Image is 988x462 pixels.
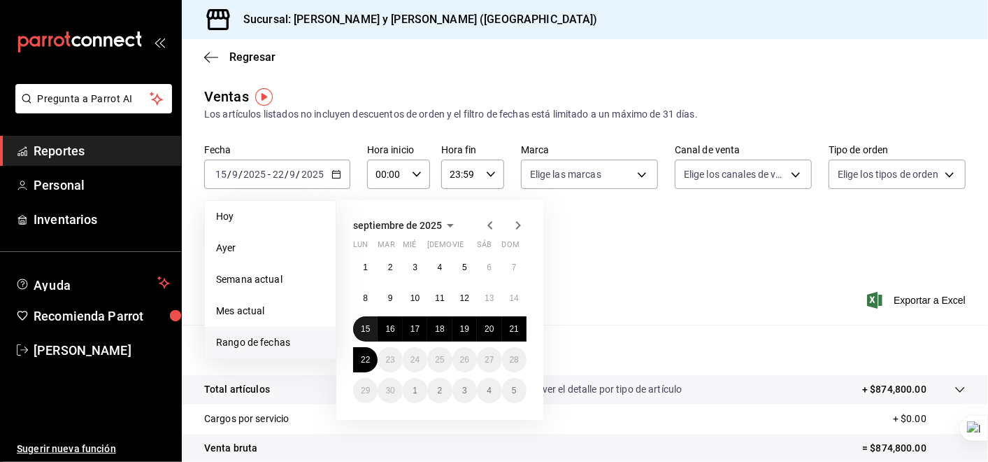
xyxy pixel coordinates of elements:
[435,355,444,365] abbr: 25 de septiembre de 2025
[204,342,966,358] p: Resumen
[34,274,152,291] span: Ayuda
[353,217,459,234] button: septiembre de 2025
[216,335,324,350] span: Rango de fechas
[410,324,420,334] abbr: 17 de septiembre de 2025
[521,146,658,155] label: Marca
[229,50,275,64] span: Regresar
[510,355,519,365] abbr: 28 de septiembre de 2025
[427,378,452,403] button: 2 de octubre de 2025
[204,412,289,426] p: Cargos por servicio
[460,293,469,303] abbr: 12 de septiembre de 2025
[512,386,517,395] abbr: 5 de octubre de 2025
[353,347,378,372] button: 22 de septiembre de 2025
[477,316,501,342] button: 20 de septiembre de 2025
[255,88,273,106] img: Tooltip marker
[353,378,378,403] button: 29 de septiembre de 2025
[154,36,165,48] button: open_drawer_menu
[216,241,324,255] span: Ayer
[388,262,393,272] abbr: 2 de septiembre de 2025
[452,255,477,280] button: 5 de septiembre de 2025
[675,146,812,155] label: Canal de venta
[378,240,394,255] abbr: martes
[34,307,170,325] span: Recomienda Parrot
[403,378,427,403] button: 1 de octubre de 2025
[385,386,394,395] abbr: 30 de septiembre de 2025
[452,378,477,403] button: 3 de octubre de 2025
[510,293,519,303] abbr: 14 de septiembre de 2025
[231,169,238,180] input: --
[413,262,417,272] abbr: 3 de septiembre de 2025
[227,169,231,180] span: /
[378,316,402,342] button: 16 de septiembre de 2025
[485,293,494,303] abbr: 13 de septiembre de 2025
[353,286,378,311] button: 8 de septiembre de 2025
[684,167,786,181] span: Elige los canales de venta
[427,316,452,342] button: 18 de septiembre de 2025
[462,386,467,395] abbr: 3 de octubre de 2025
[301,169,324,180] input: ----
[385,355,394,365] abbr: 23 de septiembre de 2025
[510,324,519,334] abbr: 21 de septiembre de 2025
[477,240,492,255] abbr: sábado
[477,286,501,311] button: 13 de septiembre de 2025
[427,347,452,372] button: 25 de septiembre de 2025
[502,240,520,255] abbr: domingo
[893,412,966,426] p: + $0.00
[38,92,150,106] span: Pregunta a Parrot AI
[487,262,492,272] abbr: 6 de septiembre de 2025
[17,442,170,456] span: Sugerir nueva función
[829,146,966,155] label: Tipo de orden
[403,347,427,372] button: 24 de septiembre de 2025
[216,272,324,287] span: Semana actual
[502,378,527,403] button: 5 de octubre de 2025
[204,382,270,397] p: Total artículos
[378,255,402,280] button: 2 de septiembre de 2025
[215,169,227,180] input: --
[367,146,430,155] label: Hora inicio
[502,347,527,372] button: 28 de septiembre de 2025
[34,141,170,160] span: Reportes
[204,441,257,456] p: Venta bruta
[502,316,527,342] button: 21 de septiembre de 2025
[403,255,427,280] button: 3 de septiembre de 2025
[452,347,477,372] button: 26 de septiembre de 2025
[272,169,285,180] input: --
[870,292,966,309] button: Exportar a Excel
[353,220,442,231] span: septiembre de 2025
[296,169,301,180] span: /
[204,146,350,155] label: Fecha
[427,286,452,311] button: 11 de septiembre de 2025
[410,293,420,303] abbr: 10 de septiembre de 2025
[204,107,966,122] div: Los artículos listados no incluyen descuentos de orden y el filtro de fechas está limitado a un m...
[378,286,402,311] button: 9 de septiembre de 2025
[427,240,510,255] abbr: jueves
[34,341,170,360] span: [PERSON_NAME]
[363,262,368,272] abbr: 1 de septiembre de 2025
[477,378,501,403] button: 4 de octubre de 2025
[216,304,324,318] span: Mes actual
[378,347,402,372] button: 23 de septiembre de 2025
[243,169,266,180] input: ----
[204,50,275,64] button: Regresar
[361,355,370,365] abbr: 22 de septiembre de 2025
[485,324,494,334] abbr: 20 de septiembre de 2025
[502,286,527,311] button: 14 de septiembre de 2025
[413,386,417,395] abbr: 1 de octubre de 2025
[216,209,324,224] span: Hoy
[838,167,938,181] span: Elige los tipos de orden
[268,169,271,180] span: -
[477,255,501,280] button: 6 de septiembre de 2025
[15,84,172,113] button: Pregunta a Parrot AI
[34,176,170,195] span: Personal
[452,240,464,255] abbr: viernes
[462,262,467,272] abbr: 5 de septiembre de 2025
[403,286,427,311] button: 10 de septiembre de 2025
[385,324,394,334] abbr: 16 de septiembre de 2025
[361,324,370,334] abbr: 15 de septiembre de 2025
[353,316,378,342] button: 15 de septiembre de 2025
[285,169,289,180] span: /
[34,210,170,229] span: Inventarios
[862,441,966,456] p: = $874,800.00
